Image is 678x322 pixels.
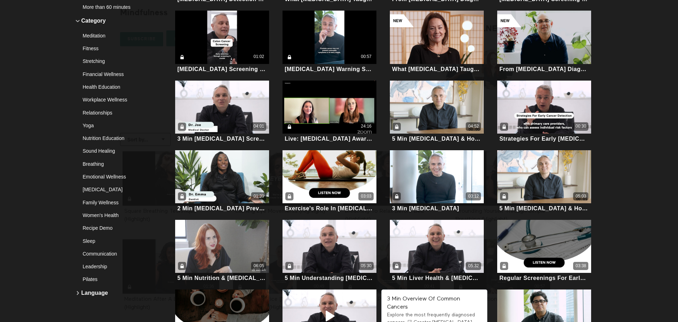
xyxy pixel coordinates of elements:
a: Colon Cancer Screening (Highlight 9x16)01:02[MEDICAL_DATA] Screening (Highlight 9x16) [175,11,269,73]
div: 05:30 [361,263,371,269]
div: Exercise's Role In [MEDICAL_DATA] Prevention & Treatment (Audio) [285,205,374,212]
a: Strategies For Early Cancer Detection (Highlight)00:30Strategies For Early [MEDICAL_DATA] Detecti... [497,81,591,143]
div: 03:12 [468,193,479,199]
div: 00:30 [576,123,586,129]
div: 5 Min [MEDICAL_DATA] & How To Cope With It [392,135,482,142]
div: Stretching [83,58,142,65]
a: Regular Screenings For Early Cancer Detection (Audio)03:38Regular Screenings For Early [MEDICAL_D... [497,220,591,282]
div: Recipe Demo [83,224,142,232]
div: What [MEDICAL_DATA] Taught Me About Living (Patient Interview) [392,66,482,72]
button: Sleep [74,235,155,247]
div: 5 Min Liver Health & [MEDICAL_DATA] [392,275,482,281]
div: 04:01 [254,123,264,129]
button: Fitness [74,42,155,55]
a: 5 Min Liver Health & Cancer05:325 Min Liver Health & [MEDICAL_DATA] [390,220,484,282]
button: Financial Wellness [74,68,155,81]
button: Yoga [74,119,155,132]
div: 03:03 [361,193,371,199]
button: Stretching [74,55,155,68]
button: Workplace Wellness [74,93,155,106]
div: Nutrition Education [83,135,142,142]
button: Category [74,14,155,28]
div: 01:39 [254,193,264,199]
div: [MEDICAL_DATA] [83,186,142,193]
button: Pilates [74,273,155,286]
div: Strategies For Early [MEDICAL_DATA] Detection (Highlight) [499,135,589,142]
div: More than 60 minutes [83,4,142,11]
button: Communication [74,247,155,260]
div: 5 Min Nutrition & [MEDICAL_DATA] Risk Reduction [177,275,267,281]
div: [MEDICAL_DATA] Warning Symptoms (Highlight) [285,66,374,72]
button: Language [74,286,155,300]
div: Breathing [83,160,142,168]
div: Health Education [83,83,142,90]
div: [MEDICAL_DATA] Screening (Highlight 9x16) [177,66,267,72]
button: Emotional Wellness [74,170,155,183]
a: 5 Min Nutrition & Cancer Risk Reduction06:055 Min Nutrition & [MEDICAL_DATA] Risk Reduction [175,220,269,282]
button: [MEDICAL_DATA] [74,183,155,196]
button: Health Education [74,81,155,93]
button: Relationships [74,106,155,119]
button: More than 60 minutes [74,1,155,13]
div: 5 Min [MEDICAL_DATA] & How To Prevent It [499,205,589,212]
a: What Cancer Taught Me About Living (Patient Interview)What [MEDICAL_DATA] Taught Me About Living ... [390,11,484,73]
div: 24:16 [361,123,371,129]
div: Financial Wellness [83,71,142,78]
button: Nutrition Education [74,132,155,145]
div: Workplace Wellness [83,96,142,103]
div: 05:32 [468,263,479,269]
a: 3 Min Cancer Screenings & Early Detection04:013 Min [MEDICAL_DATA] Screenings & Early Detection [175,81,269,143]
div: 3 Min [MEDICAL_DATA] Screenings & Early Detection [177,135,267,142]
div: 03:38 [576,263,586,269]
a: 5 Min Breast Cancer & How To Prevent It05:035 Min [MEDICAL_DATA] & How To Prevent It [497,150,591,213]
div: Pilates [83,276,142,283]
div: 00:57 [361,54,371,60]
strong: 3 Min Overview Of Common Cancers [387,296,460,310]
button: Meditation [74,29,155,42]
div: 06:05 [254,263,264,269]
div: Regular Screenings For Early [MEDICAL_DATA] Detection (Audio) [499,275,589,281]
div: Family Wellness [83,199,142,206]
button: Sound Healing [74,145,155,157]
div: Live: [MEDICAL_DATA] Awareness [285,135,374,142]
div: 3 Min [MEDICAL_DATA] [392,205,459,212]
div: Sleep [83,238,142,245]
a: 2 Min Oral Cancer Prevention01:392 Min [MEDICAL_DATA] Prevention [175,150,269,213]
div: Leadership [83,263,142,270]
a: Live: Breast Cancer Awareness24:16Live: [MEDICAL_DATA] Awareness [282,81,377,143]
div: 04:52 [468,123,479,129]
div: Communication [83,250,142,257]
div: 05:03 [576,193,586,199]
div: Emotional Wellness [83,173,142,180]
div: 01:02 [254,54,264,60]
button: Recipe Demo [74,222,155,234]
a: 5 Min Understanding Colorectal Cancer05:305 Min Understanding [MEDICAL_DATA] [282,220,377,282]
button: Women's Health [74,209,155,222]
div: Meditation [83,32,142,39]
a: 3 Min Prostate Cancer03:123 Min [MEDICAL_DATA] [390,150,484,213]
a: Prostate Cancer Warning Symptoms (Highlight)00:57[MEDICAL_DATA] Warning Symptoms (Highlight) [282,11,377,73]
button: Breathing [74,158,155,170]
div: From [MEDICAL_DATA] Diagnosis To Survivorship (Patient Interview) [499,66,589,72]
a: 5 Min Cancer & How To Cope With It04:525 Min [MEDICAL_DATA] & How To Cope With It [390,81,484,143]
div: Relationships [83,109,142,116]
div: Women's Health [83,212,142,219]
button: Leadership [74,260,155,273]
div: Yoga [83,122,142,129]
div: 2 Min [MEDICAL_DATA] Prevention [177,205,267,212]
button: Family Wellness [74,196,155,209]
div: 5 Min Understanding [MEDICAL_DATA] [285,275,374,281]
div: Fitness [83,45,142,52]
a: From Cancer Diagnosis To Survivorship (Patient Interview)From [MEDICAL_DATA] Diagnosis To Survivo... [497,11,591,73]
div: Sound Healing [83,147,142,154]
a: Exercise's Role In Cancer Prevention & Treatment (Audio)03:03Exercise's Role In [MEDICAL_DATA] Pr... [282,150,377,213]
